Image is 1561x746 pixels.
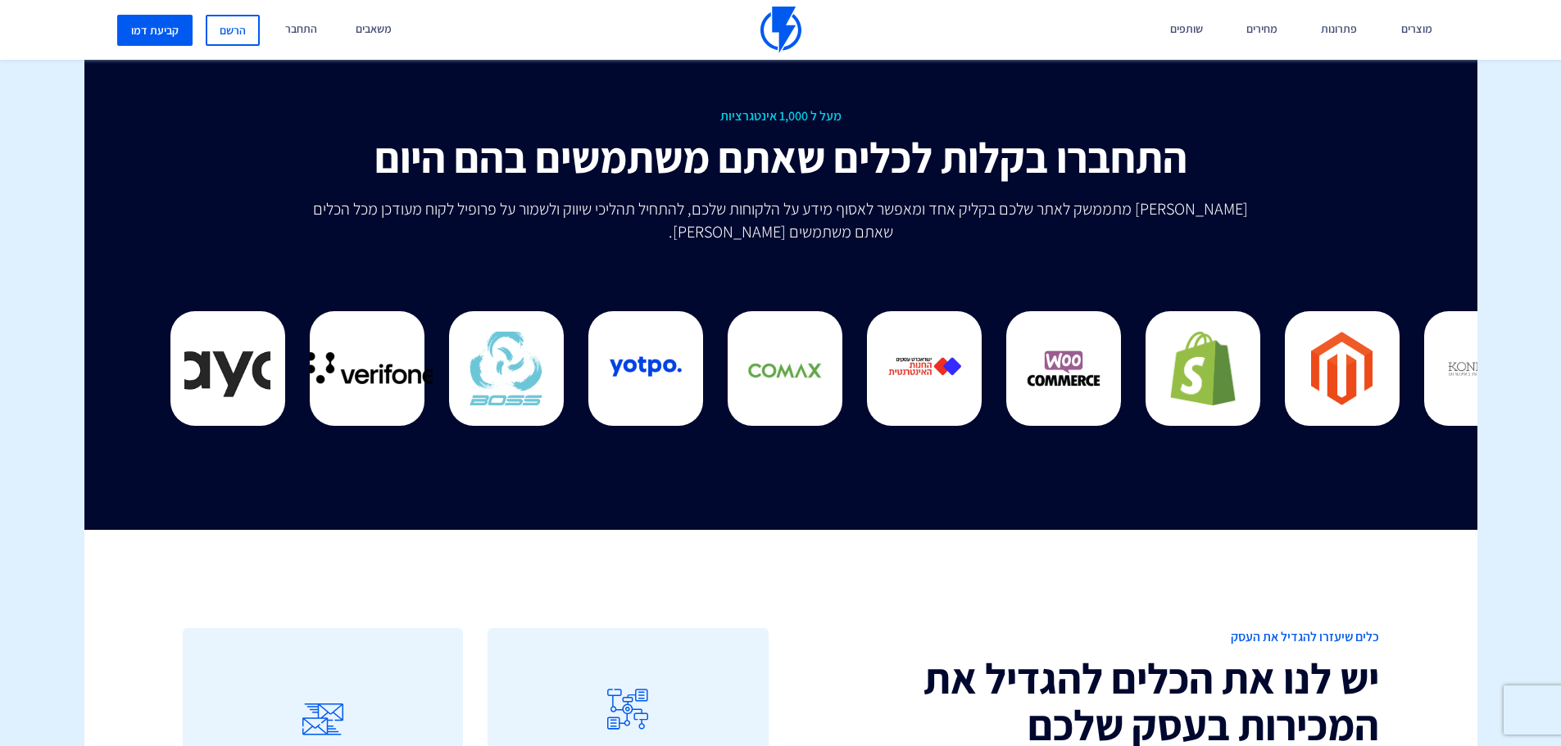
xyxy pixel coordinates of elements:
h2: התחברו בקלות לכלים שאתם משתמשים בהם היום [183,134,1379,181]
span: כלים שיעזרו להגדיל את העסק [793,628,1379,647]
p: [PERSON_NAME] מתממשק לאתר שלכם בקליק אחד ומאפשר לאסוף מידע על הלקוחות שלכם, להתחיל תהליכי שיווק ו... [302,197,1259,243]
a: הרשם [206,15,260,46]
a: קביעת דמו [117,15,193,46]
span: מעל ל 1,000 אינטגרציות [183,107,1379,126]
